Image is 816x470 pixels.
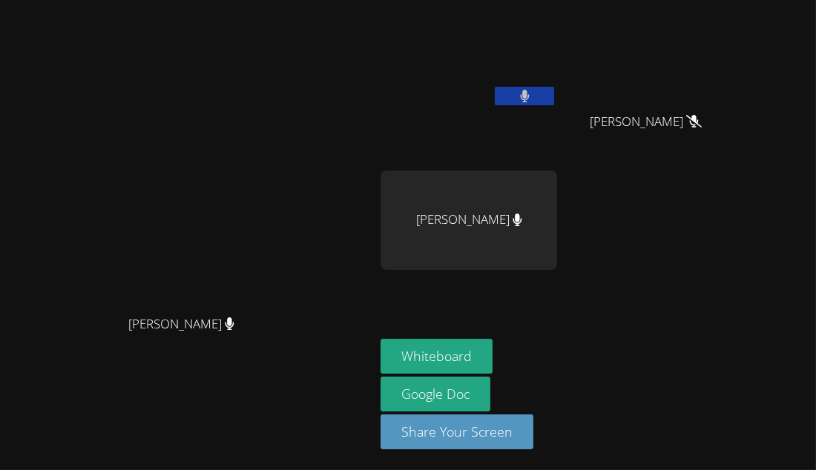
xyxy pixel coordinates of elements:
button: Share Your Screen [381,414,533,449]
div: [PERSON_NAME] [381,171,557,270]
span: [PERSON_NAME] [590,111,702,133]
span: [PERSON_NAME] [128,314,234,335]
a: Google Doc [381,377,490,411]
button: Whiteboard [381,339,493,374]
